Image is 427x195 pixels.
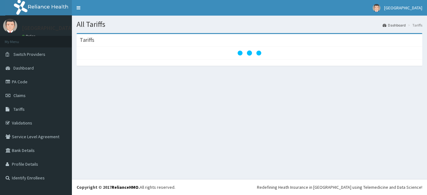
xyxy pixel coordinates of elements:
[77,184,140,190] strong: Copyright © 2017 .
[3,19,17,33] img: User Image
[257,184,422,190] div: Redefining Heath Insurance in [GEOGRAPHIC_DATA] using Telemedicine and Data Science!
[406,22,422,28] li: Tariffs
[22,25,73,31] p: [GEOGRAPHIC_DATA]
[237,41,262,66] svg: audio-loading
[72,179,427,195] footer: All rights reserved.
[22,34,37,38] a: Online
[383,22,406,28] a: Dashboard
[112,184,138,190] a: RelianceHMO
[77,20,422,28] h1: All Tariffs
[384,5,422,11] span: [GEOGRAPHIC_DATA]
[13,51,45,57] span: Switch Providers
[13,106,25,112] span: Tariffs
[80,37,94,43] h3: Tariffs
[373,4,380,12] img: User Image
[13,93,26,98] span: Claims
[13,65,34,71] span: Dashboard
